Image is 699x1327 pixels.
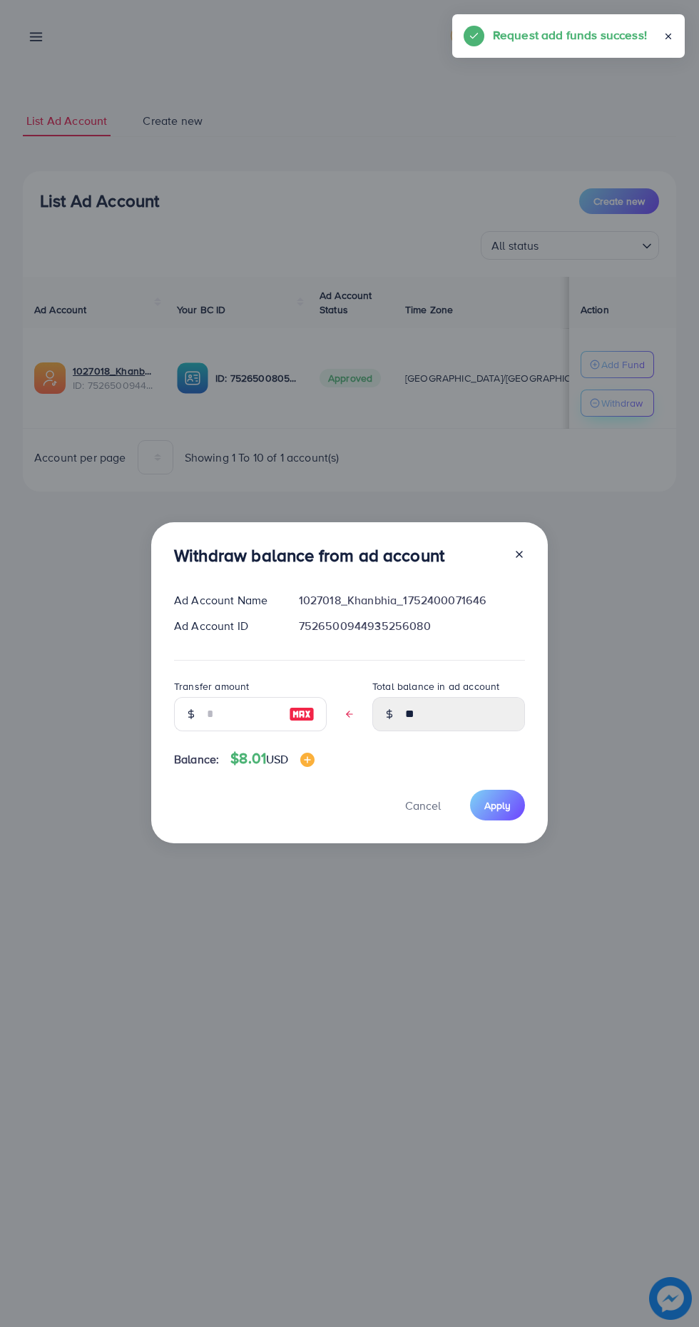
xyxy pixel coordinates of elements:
[266,751,288,767] span: USD
[163,592,287,609] div: Ad Account Name
[484,798,511,813] span: Apply
[174,751,219,768] span: Balance:
[300,753,315,767] img: image
[287,592,536,609] div: 1027018_Khanbhia_1752400071646
[287,618,536,634] div: 7526500944935256080
[493,26,647,44] h5: Request add funds success!
[230,750,314,768] h4: $8.01
[174,679,249,693] label: Transfer amount
[163,618,287,634] div: Ad Account ID
[372,679,499,693] label: Total balance in ad account
[387,790,459,820] button: Cancel
[405,798,441,813] span: Cancel
[289,706,315,723] img: image
[174,545,444,566] h3: Withdraw balance from ad account
[470,790,525,820] button: Apply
